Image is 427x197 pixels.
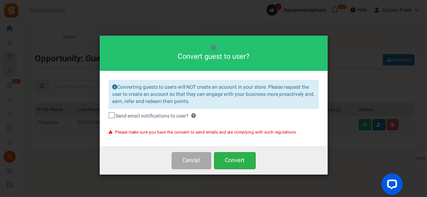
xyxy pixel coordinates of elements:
span: Please make sure you have the consent to send emails and are complying with such regulations [115,129,296,135]
span: Send email notifications to user? [116,113,189,120]
h4: Convert guest to user? [109,52,319,62]
span: Gratisfaction will send welcome, referral and other emails to the user. Content of these emails c... [192,114,196,118]
button: Cancel [172,152,211,169]
button: Convert [214,152,256,169]
div: Converting guests to users will NOT create an account in your store. Please request the user to c... [109,80,319,109]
